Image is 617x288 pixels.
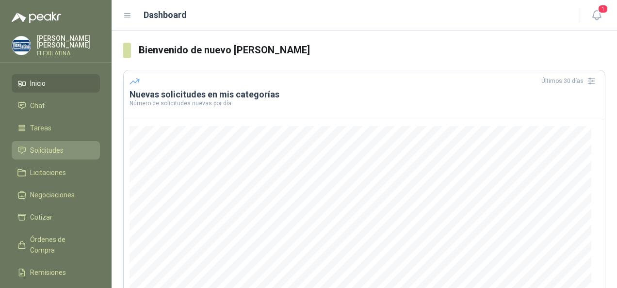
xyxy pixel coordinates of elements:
[12,36,31,55] img: Company Logo
[144,8,187,22] h1: Dashboard
[541,73,599,89] div: Últimos 30 días
[12,208,100,226] a: Cotizar
[12,12,61,23] img: Logo peakr
[12,74,100,93] a: Inicio
[37,35,100,48] p: [PERSON_NAME] [PERSON_NAME]
[588,7,605,24] button: 1
[30,100,45,111] span: Chat
[12,119,100,137] a: Tareas
[12,141,100,160] a: Solicitudes
[12,186,100,204] a: Negociaciones
[30,78,46,89] span: Inicio
[130,89,599,100] h3: Nuevas solicitudes en mis categorías
[598,4,608,14] span: 1
[30,212,52,223] span: Cotizar
[12,96,100,115] a: Chat
[30,190,75,200] span: Negociaciones
[30,145,64,156] span: Solicitudes
[30,123,51,133] span: Tareas
[12,230,100,259] a: Órdenes de Compra
[37,50,100,56] p: FLEXILATINA
[30,267,66,278] span: Remisiones
[12,263,100,282] a: Remisiones
[30,167,66,178] span: Licitaciones
[130,100,599,106] p: Número de solicitudes nuevas por día
[139,43,606,58] h3: Bienvenido de nuevo [PERSON_NAME]
[12,163,100,182] a: Licitaciones
[30,234,91,256] span: Órdenes de Compra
